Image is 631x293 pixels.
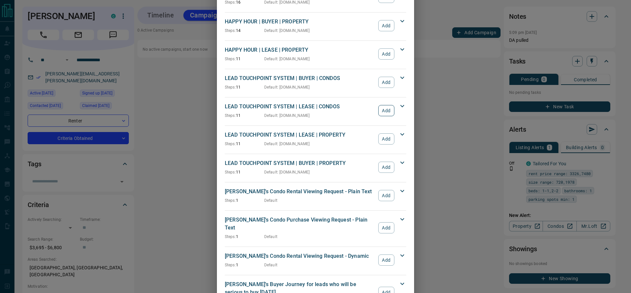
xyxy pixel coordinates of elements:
div: [PERSON_NAME]'s Condo Purchase Viewing Request - Plain TextSteps:1DefaultAdd [225,215,406,241]
button: Add [378,162,394,173]
div: [PERSON_NAME]'s Condo Rental Viewing Request - DynamicSteps:1DefaultAdd [225,251,406,269]
div: HAPPY HOUR | BUYER | PROPERTYSteps:14Default: [DOMAIN_NAME]Add [225,16,406,35]
p: Default : [DOMAIN_NAME] [264,113,310,119]
span: Steps: [225,263,236,267]
button: Add [378,133,394,145]
button: Add [378,105,394,116]
p: LEAD TOUCHPOINT SYSTEM | BUYER | PROPERTY [225,159,375,167]
span: Steps: [225,234,236,239]
p: 1 [225,262,264,268]
div: HAPPY HOUR | LEASE | PROPERTYSteps:11Default: [DOMAIN_NAME]Add [225,45,406,63]
p: Default : [DOMAIN_NAME] [264,141,310,147]
p: [PERSON_NAME]'s Condo Purchase Viewing Request - Plain Text [225,216,375,232]
p: 14 [225,28,264,34]
button: Add [378,190,394,201]
div: [PERSON_NAME]'s Condo Rental Viewing Request - Plain TextSteps:1DefaultAdd [225,186,406,205]
div: LEAD TOUCHPOINT SYSTEM | BUYER | PROPERTYSteps:11Default: [DOMAIN_NAME]Add [225,158,406,176]
p: HAPPY HOUR | BUYER | PROPERTY [225,18,375,26]
p: Default [264,234,277,240]
p: 11 [225,141,264,147]
p: LEAD TOUCHPOINT SYSTEM | BUYER | CONDOS [225,74,375,82]
button: Add [378,254,394,266]
p: [PERSON_NAME]'s Condo Rental Viewing Request - Dynamic [225,252,375,260]
p: HAPPY HOUR | LEASE | PROPERTY [225,46,375,54]
p: 11 [225,56,264,62]
p: 11 [225,84,264,90]
p: [PERSON_NAME]'s Condo Rental Viewing Request - Plain Text [225,188,375,196]
p: 11 [225,113,264,119]
div: LEAD TOUCHPOINT SYSTEM | LEASE | PROPERTYSteps:11Default: [DOMAIN_NAME]Add [225,130,406,148]
span: Steps: [225,170,236,174]
span: Steps: [225,57,236,61]
div: LEAD TOUCHPOINT SYSTEM | LEASE | CONDOSSteps:11Default: [DOMAIN_NAME]Add [225,101,406,120]
div: LEAD TOUCHPOINT SYSTEM | BUYER | CONDOSSteps:11Default: [DOMAIN_NAME]Add [225,73,406,92]
p: 1 [225,234,264,240]
span: Steps: [225,142,236,146]
span: Steps: [225,198,236,203]
button: Add [378,222,394,233]
button: Add [378,77,394,88]
p: Default [264,262,277,268]
p: LEAD TOUCHPOINT SYSTEM | LEASE | CONDOS [225,103,375,111]
p: Default : [DOMAIN_NAME] [264,56,310,62]
button: Add [378,48,394,60]
p: LEAD TOUCHPOINT SYSTEM | LEASE | PROPERTY [225,131,375,139]
span: Steps: [225,85,236,90]
p: Default : [DOMAIN_NAME] [264,169,310,175]
p: Default [264,198,277,203]
p: 1 [225,198,264,203]
button: Add [378,20,394,31]
p: Default : [DOMAIN_NAME] [264,84,310,90]
span: Steps: [225,28,236,33]
span: Steps: [225,113,236,118]
p: Default : [DOMAIN_NAME] [264,28,310,34]
p: 11 [225,169,264,175]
